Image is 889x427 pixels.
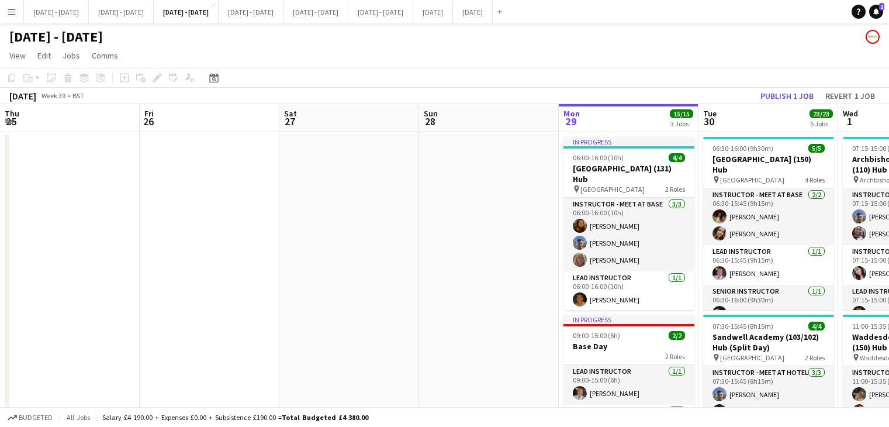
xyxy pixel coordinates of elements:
[821,88,880,104] button: Revert 1 job
[580,185,645,194] span: [GEOGRAPHIC_DATA]
[720,353,784,362] span: [GEOGRAPHIC_DATA]
[58,48,85,63] a: Jobs
[843,108,858,119] span: Wed
[92,50,118,61] span: Comms
[669,153,685,162] span: 4/4
[701,115,717,128] span: 30
[33,48,56,63] a: Edit
[805,353,825,362] span: 2 Roles
[808,144,825,153] span: 5/5
[9,90,36,102] div: [DATE]
[563,163,694,184] h3: [GEOGRAPHIC_DATA] (131) Hub
[720,175,784,184] span: [GEOGRAPHIC_DATA]
[563,271,694,311] app-card-role: Lead Instructor1/106:00-16:00 (10h)[PERSON_NAME]
[453,1,493,23] button: [DATE]
[562,115,580,128] span: 29
[72,91,84,100] div: BST
[563,341,694,352] h3: Base Day
[39,91,68,100] span: Week 39
[756,88,818,104] button: Publish 1 job
[703,108,717,119] span: Tue
[703,137,834,310] app-job-card: 06:30-16:00 (9h30m)5/5[GEOGRAPHIC_DATA] (150) Hub [GEOGRAPHIC_DATA]4 RolesInstructor - Meet at Ba...
[64,413,92,422] span: All jobs
[9,50,26,61] span: View
[63,50,80,61] span: Jobs
[89,1,154,23] button: [DATE] - [DATE]
[665,352,685,361] span: 2 Roles
[154,1,219,23] button: [DATE] - [DATE]
[422,115,438,128] span: 28
[808,322,825,330] span: 4/4
[563,137,694,310] app-job-card: In progress06:00-16:00 (10h)4/4[GEOGRAPHIC_DATA] (131) Hub [GEOGRAPHIC_DATA]2 RolesInstructor - M...
[5,48,30,63] a: View
[703,245,834,285] app-card-role: Lead Instructor1/106:30-15:45 (9h15m)[PERSON_NAME]
[3,115,19,128] span: 25
[703,188,834,245] app-card-role: Instructor - Meet at Base2/206:30-15:45 (9h15m)[PERSON_NAME][PERSON_NAME]
[703,285,834,325] app-card-role: Senior Instructor1/106:30-16:00 (9h30m)[PERSON_NAME]
[19,414,53,422] span: Budgeted
[9,28,103,46] h1: [DATE] - [DATE]
[282,115,297,128] span: 27
[841,115,858,128] span: 1
[712,144,773,153] span: 06:30-16:00 (9h30m)
[563,108,580,119] span: Mon
[102,413,368,422] div: Salary £4 190.00 + Expenses £0.00 + Subsistence £190.00 =
[563,365,694,405] app-card-role: Lead Instructor1/109:00-15:00 (6h)[PERSON_NAME]
[703,154,834,175] h3: [GEOGRAPHIC_DATA] (150) Hub
[810,109,833,118] span: 23/23
[284,108,297,119] span: Sat
[669,331,685,340] span: 2/2
[573,153,624,162] span: 06:00-16:00 (10h)
[424,108,438,119] span: Sun
[573,331,620,340] span: 09:00-15:00 (6h)
[670,119,693,128] div: 3 Jobs
[563,137,694,146] div: In progress
[665,185,685,194] span: 2 Roles
[5,108,19,119] span: Thu
[219,1,283,23] button: [DATE] - [DATE]
[879,3,884,11] span: 2
[87,48,123,63] a: Comms
[670,109,693,118] span: 15/15
[712,322,773,330] span: 07:30-15:45 (8h15m)
[282,413,368,422] span: Total Budgeted £4 380.00
[283,1,348,23] button: [DATE] - [DATE]
[805,175,825,184] span: 4 Roles
[866,30,880,44] app-user-avatar: Programmes & Operations
[143,115,154,128] span: 26
[563,198,694,271] app-card-role: Instructor - Meet at Base3/306:00-16:00 (10h)[PERSON_NAME][PERSON_NAME][PERSON_NAME]
[37,50,51,61] span: Edit
[869,5,883,19] a: 2
[413,1,453,23] button: [DATE]
[6,411,54,424] button: Budgeted
[24,1,89,23] button: [DATE] - [DATE]
[810,119,832,128] div: 5 Jobs
[144,108,154,119] span: Fri
[348,1,413,23] button: [DATE] - [DATE]
[703,332,834,353] h3: Sandwell Academy (103/102) Hub (Split Day)
[563,315,694,324] div: In progress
